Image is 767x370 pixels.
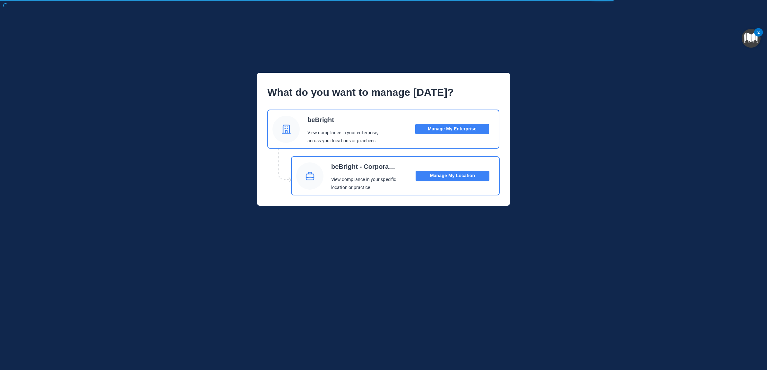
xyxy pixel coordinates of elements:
p: across your locations or practices [307,137,378,145]
div: 2 [757,32,760,41]
button: Manage My Enterprise [415,124,489,134]
p: What do you want to manage [DATE]? [267,83,500,102]
p: location or practice [331,184,397,192]
button: Open Resource Center, 2 new notifications [742,29,761,48]
p: beBright [307,113,373,126]
p: beBright - Corporate Portal [331,160,397,173]
p: View compliance in your specific [331,176,397,184]
p: View compliance in your enterprise, [307,129,378,137]
button: Manage My Location [416,171,489,181]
